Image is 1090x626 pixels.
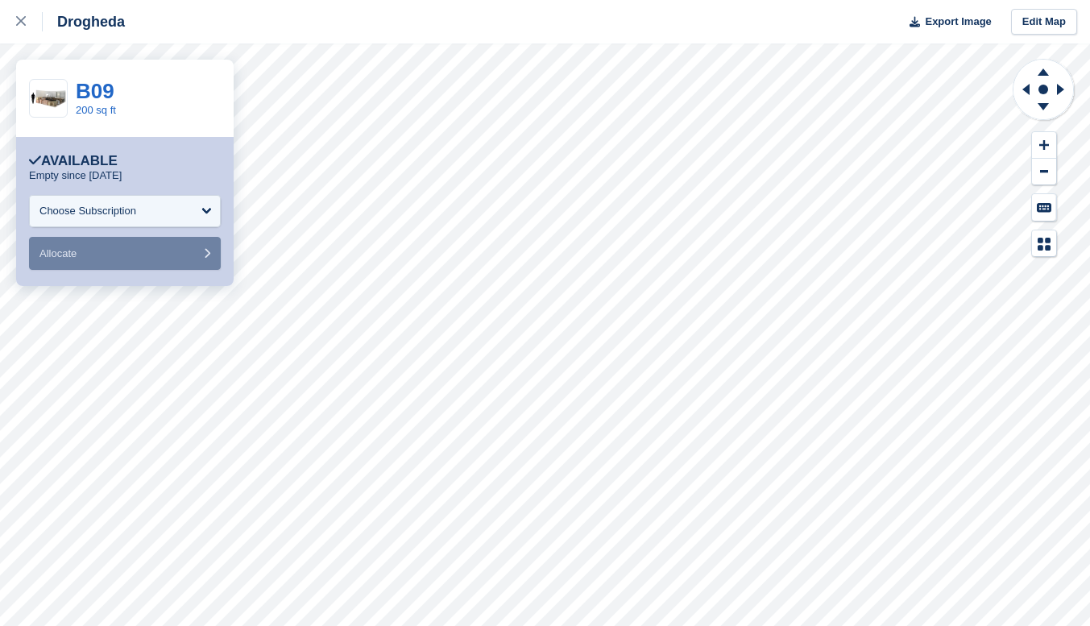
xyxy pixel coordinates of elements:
[39,203,136,219] div: Choose Subscription
[76,79,114,103] a: B09
[39,247,77,259] span: Allocate
[1032,194,1056,221] button: Keyboard Shortcuts
[29,153,118,169] div: Available
[29,169,122,182] p: Empty since [DATE]
[1032,159,1056,185] button: Zoom Out
[900,9,992,35] button: Export Image
[925,14,991,30] span: Export Image
[1032,230,1056,257] button: Map Legend
[1032,132,1056,159] button: Zoom In
[43,12,125,31] div: Drogheda
[76,104,116,116] a: 200 sq ft
[1011,9,1077,35] a: Edit Map
[29,237,221,270] button: Allocate
[30,85,67,113] img: 200-sqft-unit%20(4).jpg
